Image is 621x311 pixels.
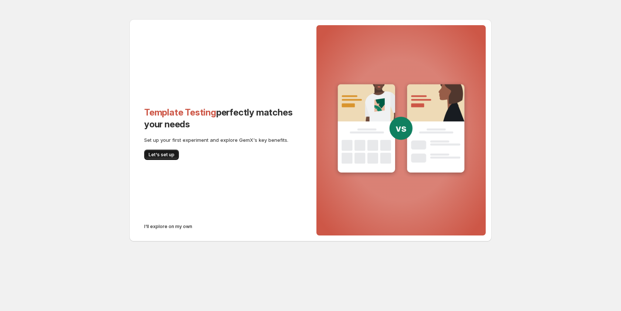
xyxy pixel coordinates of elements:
[333,80,469,179] img: template-testing-guide-bg
[144,107,296,130] h2: perfectly matches your needs
[144,107,216,118] span: Template Testing
[144,150,179,160] button: Let's set up
[144,224,192,230] span: I'll explore on my own
[149,152,174,158] span: Let's set up
[140,221,197,232] button: I'll explore on my own
[144,136,296,144] p: Set up your first experiment and explore GemX's key benefits.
